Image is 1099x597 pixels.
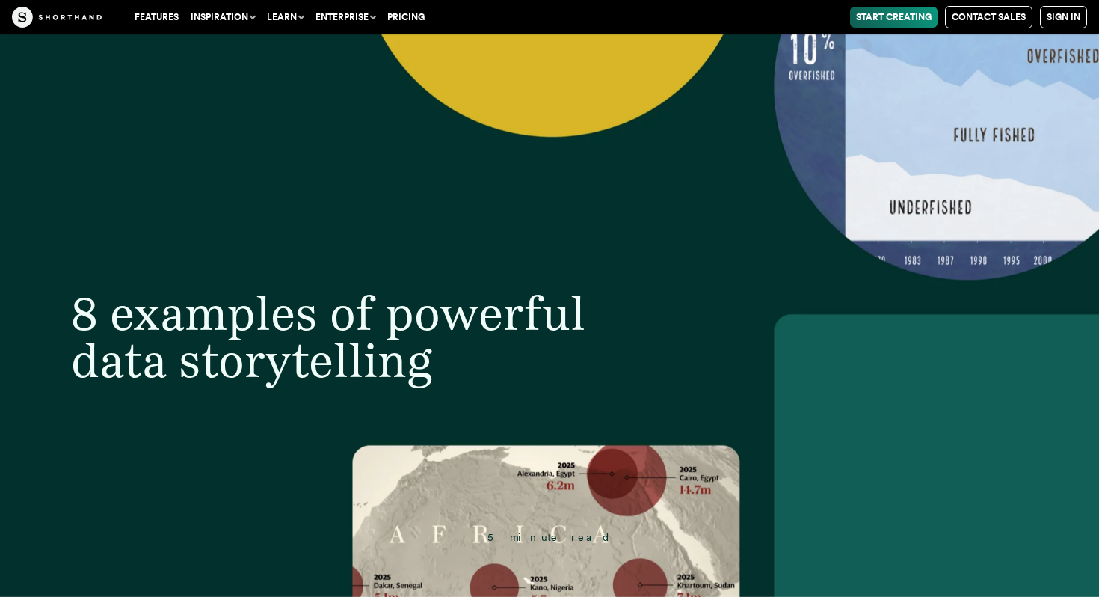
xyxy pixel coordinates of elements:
a: Sign in [1040,6,1087,28]
img: The Craft [12,7,102,28]
a: Contact Sales [945,6,1032,28]
button: Learn [261,7,310,28]
button: Inspiration [185,7,261,28]
span: 8 examples of powerful data storytelling [71,285,585,388]
a: Start Creating [850,7,938,28]
button: Enterprise [310,7,381,28]
a: Features [129,7,185,28]
a: Pricing [381,7,431,28]
span: 5 minute read [487,531,612,543]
